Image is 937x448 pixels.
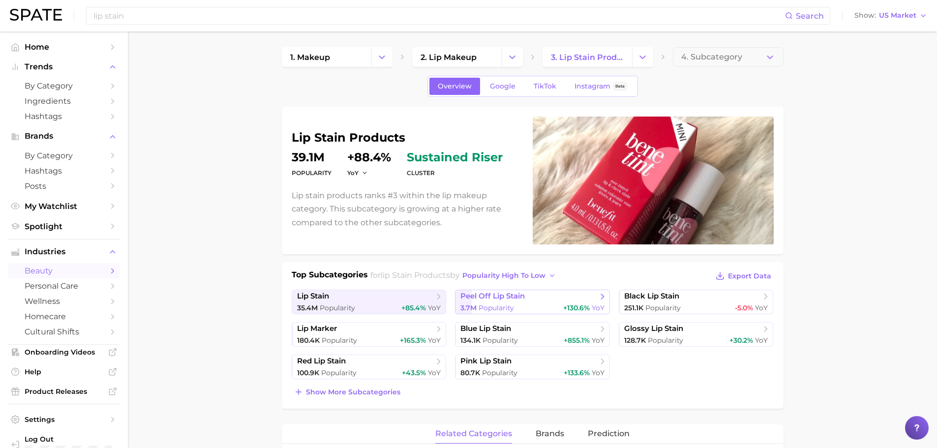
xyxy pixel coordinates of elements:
[534,82,556,90] span: TikTok
[8,278,120,294] a: personal care
[624,303,643,312] span: 251.1k
[25,112,103,121] span: Hashtags
[8,219,120,234] a: Spotlight
[322,336,357,345] span: Popularity
[8,60,120,74] button: Trends
[460,292,525,301] span: peel off lip stain
[282,47,371,67] a: 1. makeup
[592,336,605,345] span: YoY
[8,148,120,163] a: by Category
[460,368,480,377] span: 80.7k
[435,429,512,438] span: related categories
[460,324,511,333] span: blue lip stain
[460,303,477,312] span: 3.7m
[735,303,753,312] span: -5.0%
[551,53,624,62] span: 3. lip stain products
[564,368,590,377] span: +133.6%
[297,336,320,345] span: 180.4k
[8,78,120,93] a: by Category
[564,336,590,345] span: +855.1%
[8,309,120,324] a: homecare
[536,429,564,438] span: brands
[297,324,337,333] span: lip marker
[713,269,773,283] button: Export Data
[428,368,441,377] span: YoY
[460,269,559,282] button: popularity high to low
[381,270,450,280] span: lip stain products
[796,11,824,21] span: Search
[297,357,346,366] span: red lip stain
[347,151,391,163] dd: +88.4%
[297,368,319,377] span: 100.9k
[460,357,512,366] span: pink lip stain
[8,263,120,278] a: beauty
[347,169,359,177] span: YoY
[292,189,521,229] p: Lip stain products ranks #3 within the lip makeup category. This subcategory is growing at a high...
[624,324,683,333] span: glossy lip stain
[624,292,679,301] span: black lip stain
[412,47,502,67] a: 2. lip makeup
[25,281,103,291] span: personal care
[25,62,103,71] span: Trends
[455,355,610,379] a: pink lip stain80.7k Popularity+133.6% YoY
[306,388,400,396] span: Show more subcategories
[8,324,120,339] a: cultural shifts
[25,151,103,160] span: by Category
[292,151,332,163] dd: 39.1m
[370,270,559,280] span: for by
[92,7,785,24] input: Search here for a brand, industry, or ingredient
[563,303,590,312] span: +130.6%
[728,272,771,280] span: Export Data
[483,336,518,345] span: Popularity
[321,368,357,377] span: Popularity
[407,167,503,179] dt: cluster
[402,368,426,377] span: +43.5%
[619,322,774,347] a: glossy lip stain128.7k Popularity+30.2% YoY
[8,199,120,214] a: My Watchlist
[619,290,774,314] a: black lip stain251.1k Popularity-5.0% YoY
[615,82,625,90] span: Beta
[25,181,103,191] span: Posts
[648,336,683,345] span: Popularity
[290,53,330,62] span: 1. makeup
[347,169,368,177] button: YoY
[482,368,517,377] span: Popularity
[421,53,477,62] span: 2. lip makeup
[482,78,524,95] a: Google
[854,13,876,18] span: Show
[25,348,103,357] span: Onboarding Videos
[8,93,120,109] a: Ingredients
[543,47,632,67] a: 3. lip stain products
[292,269,368,284] h1: Top Subcategories
[438,82,472,90] span: Overview
[320,303,355,312] span: Popularity
[25,222,103,231] span: Spotlight
[25,297,103,306] span: wellness
[25,202,103,211] span: My Watchlist
[292,290,447,314] a: lip stain35.4m Popularity+85.4% YoY
[371,47,393,67] button: Change Category
[25,96,103,106] span: Ingredients
[407,151,503,163] span: sustained riser
[297,292,329,301] span: lip stain
[25,312,103,321] span: homecare
[632,47,653,67] button: Change Category
[566,78,636,95] a: InstagramBeta
[525,78,565,95] a: TikTok
[8,179,120,194] a: Posts
[401,303,426,312] span: +85.4%
[292,167,332,179] dt: Popularity
[8,244,120,259] button: Industries
[428,303,441,312] span: YoY
[10,9,62,21] img: SPATE
[592,368,605,377] span: YoY
[624,336,646,345] span: 128.7k
[574,82,610,90] span: Instagram
[428,336,441,345] span: YoY
[25,166,103,176] span: Hashtags
[729,336,753,345] span: +30.2%
[673,47,784,67] button: 4. Subcategory
[292,322,447,347] a: lip marker180.4k Popularity+165.3% YoY
[292,385,403,399] button: Show more subcategories
[645,303,681,312] span: Popularity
